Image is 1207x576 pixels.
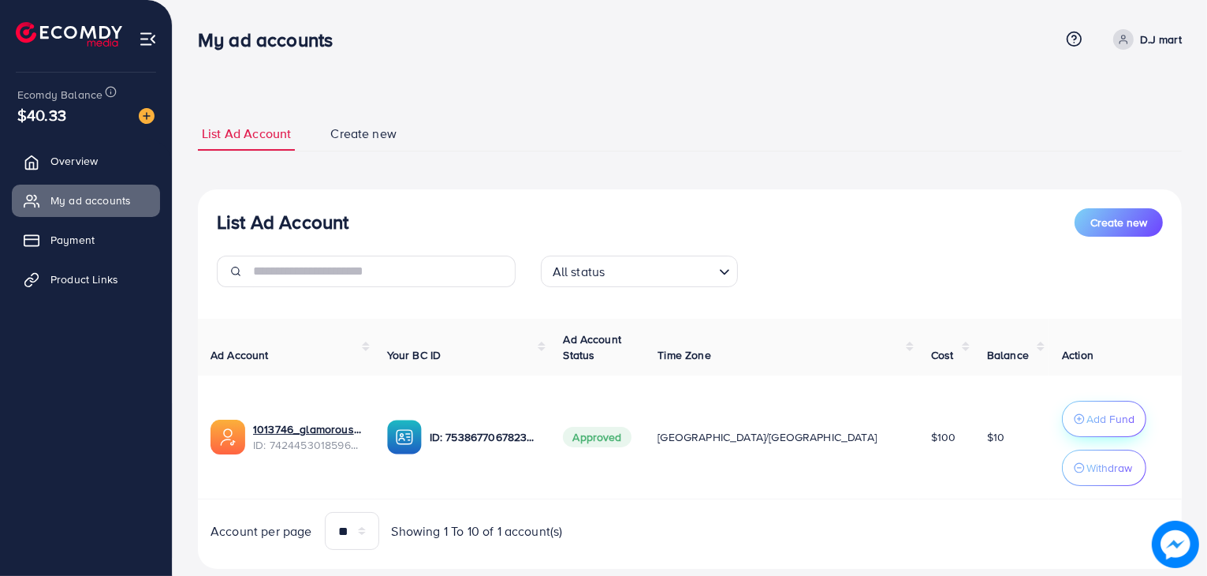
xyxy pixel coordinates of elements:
[1086,410,1134,428] p: Add Fund
[563,331,621,363] span: Ad Account Status
[931,429,956,445] span: $100
[12,224,160,256] a: Payment
[430,428,538,447] p: ID: 7538677067823759367
[139,30,157,48] img: menu
[1107,29,1182,50] a: D.J mart
[198,28,345,51] h3: My ad accounts
[253,421,362,437] a: 1013746_glamorousgaze_1728640187413
[1090,215,1147,230] span: Create new
[563,427,631,447] span: Approved
[330,125,397,143] span: Create new
[392,522,563,540] span: Showing 1 To 10 of 1 account(s)
[1062,401,1146,437] button: Add Fund
[987,347,1029,363] span: Balance
[202,125,291,143] span: List Ad Account
[658,347,710,363] span: Time Zone
[931,347,954,363] span: Cost
[1062,347,1093,363] span: Action
[1075,208,1163,237] button: Create new
[50,271,118,287] span: Product Links
[12,264,160,295] a: Product Links
[17,87,102,103] span: Ecomdy Balance
[139,108,155,124] img: image
[12,185,160,216] a: My ad accounts
[50,232,95,248] span: Payment
[541,256,738,287] div: Search for option
[987,429,1004,445] span: $10
[549,260,609,283] span: All status
[1086,458,1132,477] p: Withdraw
[12,145,160,177] a: Overview
[253,437,362,453] span: ID: 7424453018596261905
[17,103,66,126] span: $40.33
[253,421,362,454] div: <span class='underline'>1013746_glamorousgaze_1728640187413</span></br>7424453018596261905
[210,420,245,454] img: ic-ads-acc.e4c84228.svg
[210,522,312,540] span: Account per page
[50,153,98,169] span: Overview
[658,429,877,445] span: [GEOGRAPHIC_DATA]/[GEOGRAPHIC_DATA]
[387,420,422,454] img: ic-ba-acc.ded83a64.svg
[1140,30,1182,49] p: D.J mart
[50,193,131,208] span: My ad accounts
[16,22,122,47] img: logo
[387,347,441,363] span: Your BC ID
[1152,521,1198,567] img: image
[609,257,712,283] input: Search for option
[217,211,348,234] h3: List Ad Account
[210,347,269,363] span: Ad Account
[1062,450,1146,486] button: Withdraw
